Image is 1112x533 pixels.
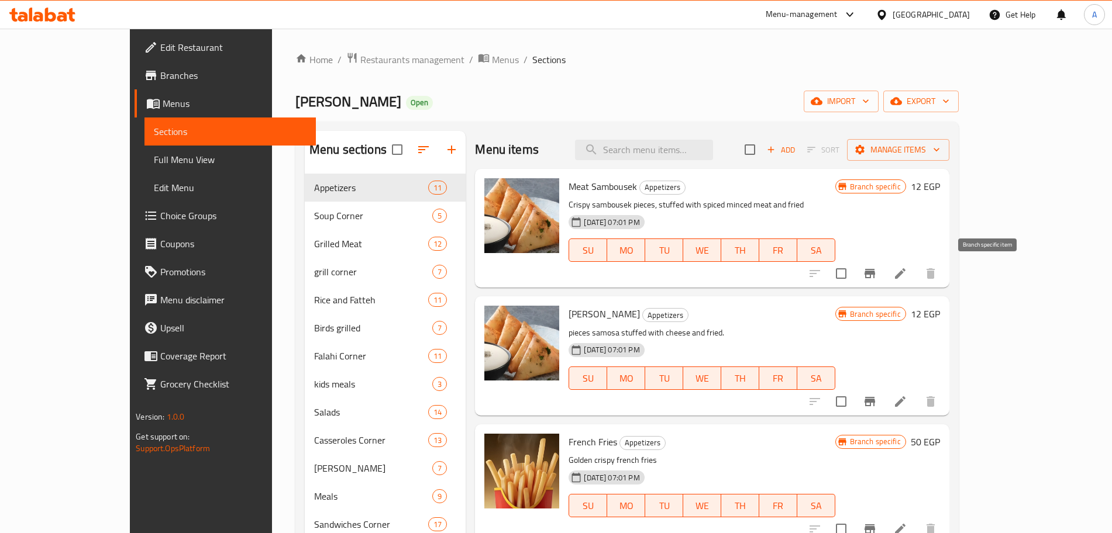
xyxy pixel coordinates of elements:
span: Appetizers [314,181,428,195]
span: Select all sections [385,137,409,162]
span: import [813,94,869,109]
span: Menu disclaimer [160,293,306,307]
span: 1.0.0 [167,409,185,424]
span: TU [650,242,679,259]
span: Upsell [160,321,306,335]
span: 14 [429,407,446,418]
h2: Menu items [475,141,539,158]
div: Casseroles Corner [314,433,428,447]
span: Sort sections [409,136,438,164]
span: Sandwiches Corner [314,517,428,531]
span: Appetizers [620,436,665,449]
span: Open [406,98,433,108]
span: TH [726,370,755,387]
span: FR [764,497,793,514]
a: Coverage Report [135,342,315,370]
button: TH [721,366,759,390]
span: 9 [433,491,446,502]
span: Meat Sambousek [569,178,637,195]
span: WE [688,242,717,259]
p: pieces samosa stuffed with cheese and fried. [569,326,835,340]
span: Full Menu View [154,153,306,167]
span: 17 [429,519,446,530]
span: Soup Corner [314,209,432,223]
span: FR [764,242,793,259]
span: kids meals [314,377,432,391]
div: Birds grilled [314,321,432,335]
a: Menus [478,52,519,67]
div: [PERSON_NAME]7 [305,454,466,482]
span: [PERSON_NAME] [569,305,640,323]
button: TH [721,494,759,517]
a: Edit Menu [144,174,315,202]
span: Falahi Corner [314,349,428,363]
span: Choice Groups [160,209,306,223]
div: Appetizers [642,308,688,322]
span: Edit Menu [154,181,306,195]
div: Casseroles Corner13 [305,426,466,454]
span: MO [612,242,641,259]
button: Add section [438,136,466,164]
div: Ahmed Nada Trays [314,461,432,475]
h2: Menu sections [309,141,387,158]
div: items [428,181,447,195]
button: delete [917,259,945,288]
span: 13 [429,435,446,446]
span: Manage items [856,143,940,157]
a: Full Menu View [144,146,315,174]
p: Golden crispy french fries [569,453,835,468]
div: kids meals3 [305,370,466,398]
span: Branches [160,68,306,82]
span: TH [726,497,755,514]
a: Menu disclaimer [135,286,315,314]
div: Grilled Meat12 [305,230,466,258]
span: Version: [136,409,164,424]
button: FR [759,494,797,517]
div: Appetizers [639,181,686,195]
span: 11 [429,351,446,362]
input: search [575,140,713,160]
button: TU [645,494,683,517]
li: / [524,53,528,67]
span: Appetizers [643,309,688,322]
button: FR [759,238,797,262]
span: WE [688,370,717,387]
button: Add [762,141,800,159]
div: items [428,293,447,307]
img: Meat Sambousek [484,178,559,253]
li: / [469,53,473,67]
span: French Fries [569,433,617,451]
span: TU [650,370,679,387]
div: Meals9 [305,482,466,510]
span: Menus [163,96,306,110]
h6: 50 EGP [911,434,940,450]
span: Branch specific [845,436,906,447]
img: Cheese Sambousek [484,306,559,380]
button: TU [645,238,683,262]
span: [DATE] 07:01 PM [579,344,644,355]
span: 5 [433,210,446,221]
div: items [428,433,447,447]
button: SU [569,366,607,390]
div: Birds grilled7 [305,314,466,342]
span: Add [765,143,797,157]
span: 7 [433,323,446,334]
button: WE [683,366,721,390]
a: Edit menu item [893,394,907,409]
li: / [338,53,342,67]
div: items [432,265,447,279]
span: Sections [154,124,306,139]
span: Appetizers [640,181,685,194]
span: SA [802,370,831,387]
button: MO [607,238,645,262]
a: Upsell [135,314,315,342]
a: Promotions [135,258,315,286]
span: Menus [492,53,519,67]
div: Menu-management [766,8,838,22]
span: 7 [433,266,446,278]
span: FR [764,370,793,387]
a: Menus [135,89,315,117]
div: items [432,377,447,391]
span: Select section first [800,141,847,159]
